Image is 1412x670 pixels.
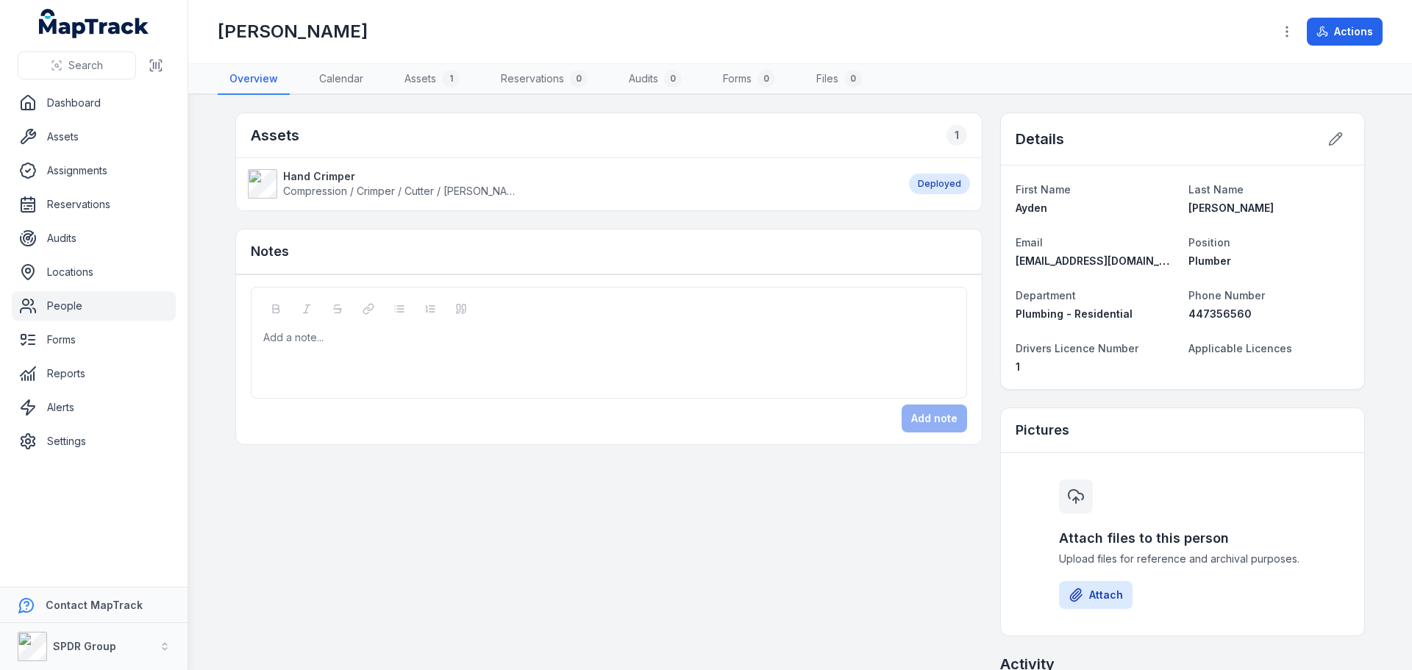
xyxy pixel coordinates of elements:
div: 0 [844,70,862,88]
a: Settings [12,427,176,456]
div: Deployed [909,174,970,194]
h3: Pictures [1016,420,1069,441]
h2: Assets [251,125,299,146]
span: Last Name [1188,183,1244,196]
span: 447356560 [1188,307,1252,320]
h3: Attach files to this person [1059,528,1306,549]
a: Reports [12,359,176,388]
a: Overview [218,64,290,95]
h2: Details [1016,129,1064,149]
div: 0 [664,70,682,88]
span: Plumber [1188,254,1231,267]
a: Alerts [12,393,176,422]
span: Applicable Licences [1188,342,1292,354]
a: People [12,291,176,321]
span: Upload files for reference and archival purposes. [1059,552,1306,566]
span: Search [68,58,103,73]
button: Actions [1307,18,1383,46]
a: Dashboard [12,88,176,118]
div: 0 [570,70,588,88]
a: Assets1 [393,64,471,95]
div: 1 [442,70,460,88]
a: MapTrack [39,9,149,38]
button: Search [18,51,136,79]
span: Drivers Licence Number [1016,342,1138,354]
span: Email [1016,236,1043,249]
strong: Hand Crimper [283,169,518,184]
a: Files0 [805,64,874,95]
a: Assets [12,122,176,152]
a: Forms [12,325,176,354]
a: Reservations [12,190,176,219]
a: Reservations0 [489,64,599,95]
span: Compression / Crimper / Cutter / [PERSON_NAME] [283,185,526,197]
span: Position [1188,236,1230,249]
span: Plumbing - Residential [1016,307,1133,320]
a: Locations [12,257,176,287]
button: Attach [1059,581,1133,609]
h1: [PERSON_NAME] [218,20,368,43]
span: [PERSON_NAME] [1188,202,1274,214]
h3: Notes [251,241,289,262]
div: 1 [946,125,967,146]
div: 0 [757,70,775,88]
span: Ayden [1016,202,1047,214]
span: Phone Number [1188,289,1265,302]
span: [EMAIL_ADDRESS][DOMAIN_NAME] [1016,254,1193,267]
span: 1 [1016,360,1020,373]
a: Hand CrimperCompression / Crimper / Cutter / [PERSON_NAME] [248,169,894,199]
a: Audits [12,224,176,253]
a: Forms0 [711,64,787,95]
strong: Contact MapTrack [46,599,143,611]
a: Audits0 [617,64,693,95]
a: Assignments [12,156,176,185]
strong: SPDR Group [53,640,116,652]
span: Department [1016,289,1076,302]
a: Calendar [307,64,375,95]
span: First Name [1016,183,1071,196]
